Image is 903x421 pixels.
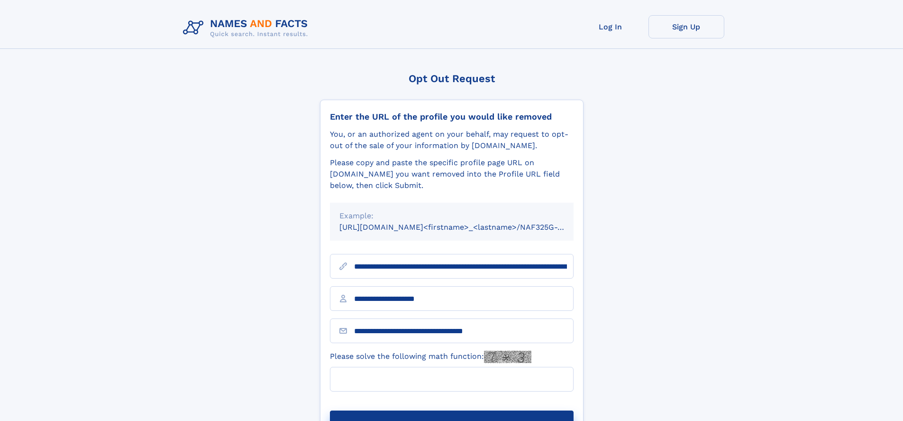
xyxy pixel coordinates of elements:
a: Log In [573,15,648,38]
div: Example: [339,210,564,222]
div: You, or an authorized agent on your behalf, may request to opt-out of the sale of your informatio... [330,129,574,151]
small: [URL][DOMAIN_NAME]<firstname>_<lastname>/NAF325G-xxxxxxxx [339,223,592,232]
a: Sign Up [648,15,724,38]
div: Opt Out Request [320,73,584,84]
div: Enter the URL of the profile you would like removed [330,112,574,122]
div: Please copy and paste the specific profile page URL on [DOMAIN_NAME] you want removed into the Pr... [330,157,574,191]
label: Please solve the following math function: [330,351,531,363]
img: Logo Names and Facts [179,15,316,41]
